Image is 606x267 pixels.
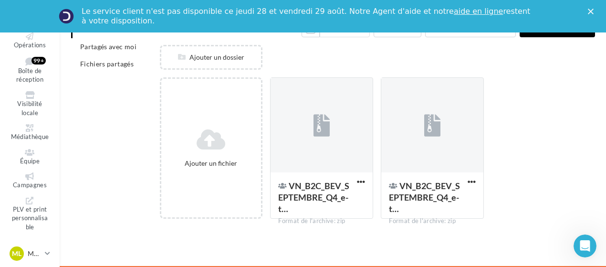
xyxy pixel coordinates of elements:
a: Équipe [8,147,52,167]
div: Format de l'archive: zip [278,217,365,225]
span: Fichiers partagés [80,60,134,68]
a: Boîte de réception 99+ [8,55,52,85]
span: Équipe [20,157,40,165]
div: Le service client n'est pas disponible ce jeudi 28 et vendredi 29 août. Notre Agent d'aide et not... [82,7,532,26]
div: 99+ [31,57,46,64]
span: Médiathèque [11,133,49,140]
a: Campagnes [8,171,52,191]
span: Boîte de réception [16,67,43,84]
span: Visibilité locale [17,100,42,117]
span: ML [12,249,21,258]
span: PLV et print personnalisable [12,205,48,231]
a: Médiathèque [8,122,52,143]
span: Partagés avec moi [80,43,136,51]
div: Ajouter un fichier [165,159,258,168]
div: Fermer [588,9,597,14]
span: VN_B2C_BEV_SEPTEMBRE_Q4_e-tron_SOME_CARROUSEL_1080x1920 [389,181,460,214]
iframe: Intercom live chat [574,235,596,257]
a: PLV et print personnalisable [8,195,52,233]
a: Opérations [8,31,52,51]
p: Marine LE BON [28,249,41,258]
a: Visibilité locale [8,89,52,118]
img: Profile image for Service-Client [59,9,74,24]
div: Format de l'archive: zip [389,217,476,225]
span: Campagnes [13,181,47,189]
span: Opérations [14,41,46,49]
a: ML Marine LE BON [8,245,52,263]
div: Ajouter un dossier [161,53,261,62]
span: VN_B2C_BEV_SEPTEMBRE_Q4_e-tron_SOME_CARROUSEL_1080x1080 [278,181,349,214]
a: aide en ligne [454,7,503,16]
